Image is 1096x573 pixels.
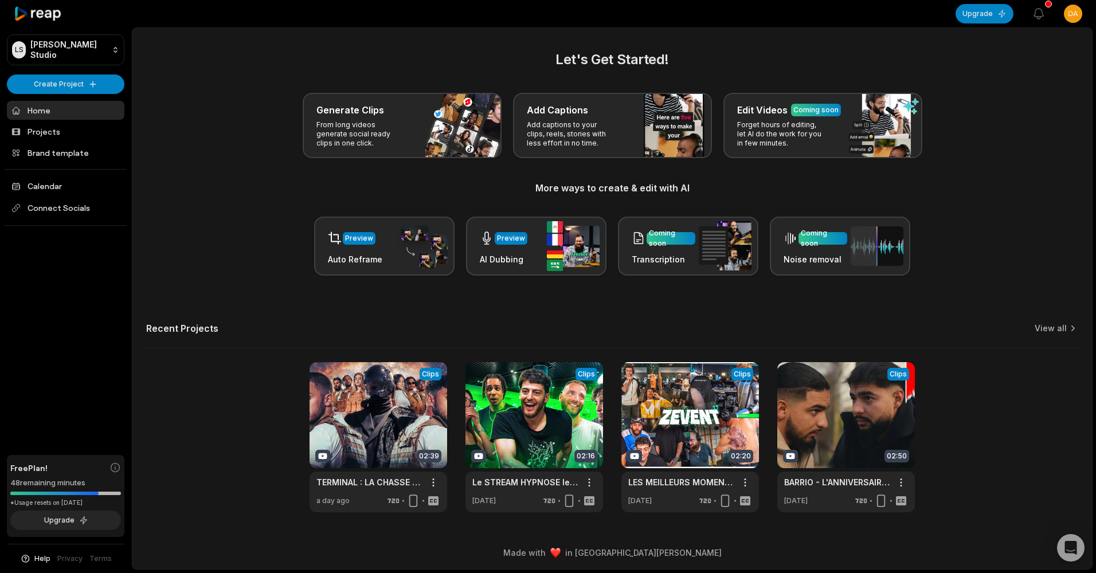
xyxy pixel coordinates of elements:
img: ai_dubbing.png [547,221,600,271]
div: Preview [345,233,373,244]
a: Brand template [7,143,124,162]
a: TERMINAL : LA CHASSE À L’HOMME (Épisode 1) [316,476,422,488]
a: Terms [89,554,112,564]
p: Forget hours of editing, let AI do the work for you in few minutes. [737,120,826,148]
span: Connect Socials [7,198,124,218]
img: noise_removal.png [851,226,903,266]
a: Privacy [57,554,83,564]
button: Upgrade [956,4,1013,23]
div: LS [12,41,26,58]
div: Coming soon [801,228,845,249]
h2: Let's Get Started! [146,49,1078,70]
p: Add captions to your clips, reels, stories with less effort in no time. [527,120,616,148]
h2: Recent Projects [146,323,218,334]
p: [PERSON_NAME] Studio [30,40,107,60]
a: Le STREAM HYPNOSE le PLUS DROLE de TOUS LES TEMPS 😭 (c'est tellement parti en C...) [472,476,578,488]
div: Open Intercom Messenger [1057,534,1085,562]
a: Calendar [7,176,124,195]
button: Help [20,554,50,564]
h3: Add Captions [527,103,588,117]
span: Help [34,554,50,564]
img: transcription.png [699,221,751,270]
button: Create Project [7,74,124,94]
span: Free Plan! [10,462,48,474]
div: Coming soon [649,228,693,249]
h3: Generate Clips [316,103,384,117]
div: 48 remaining minutes [10,477,121,489]
img: heart emoji [550,548,561,558]
div: Coming soon [793,105,839,115]
p: From long videos generate social ready clips in one click. [316,120,405,148]
a: LES MEILLEURS MOMENTS DU ZEVENT 2025 ! [628,476,734,488]
h3: Transcription [632,253,695,265]
div: Made with in [GEOGRAPHIC_DATA][PERSON_NAME] [143,547,1082,559]
h3: Auto Reframe [328,253,382,265]
a: BARRIO - L'ANNIVERSAIRE (Épisode 9) [784,476,890,488]
a: View all [1035,323,1067,334]
h3: Noise removal [784,253,847,265]
a: Projects [7,122,124,141]
h3: More ways to create & edit with AI [146,181,1078,195]
h3: AI Dubbing [480,253,527,265]
button: Upgrade [10,511,121,530]
div: Preview [497,233,525,244]
div: *Usage resets on [DATE] [10,499,121,507]
h3: Edit Videos [737,103,788,117]
a: Home [7,101,124,120]
img: auto_reframe.png [395,224,448,269]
